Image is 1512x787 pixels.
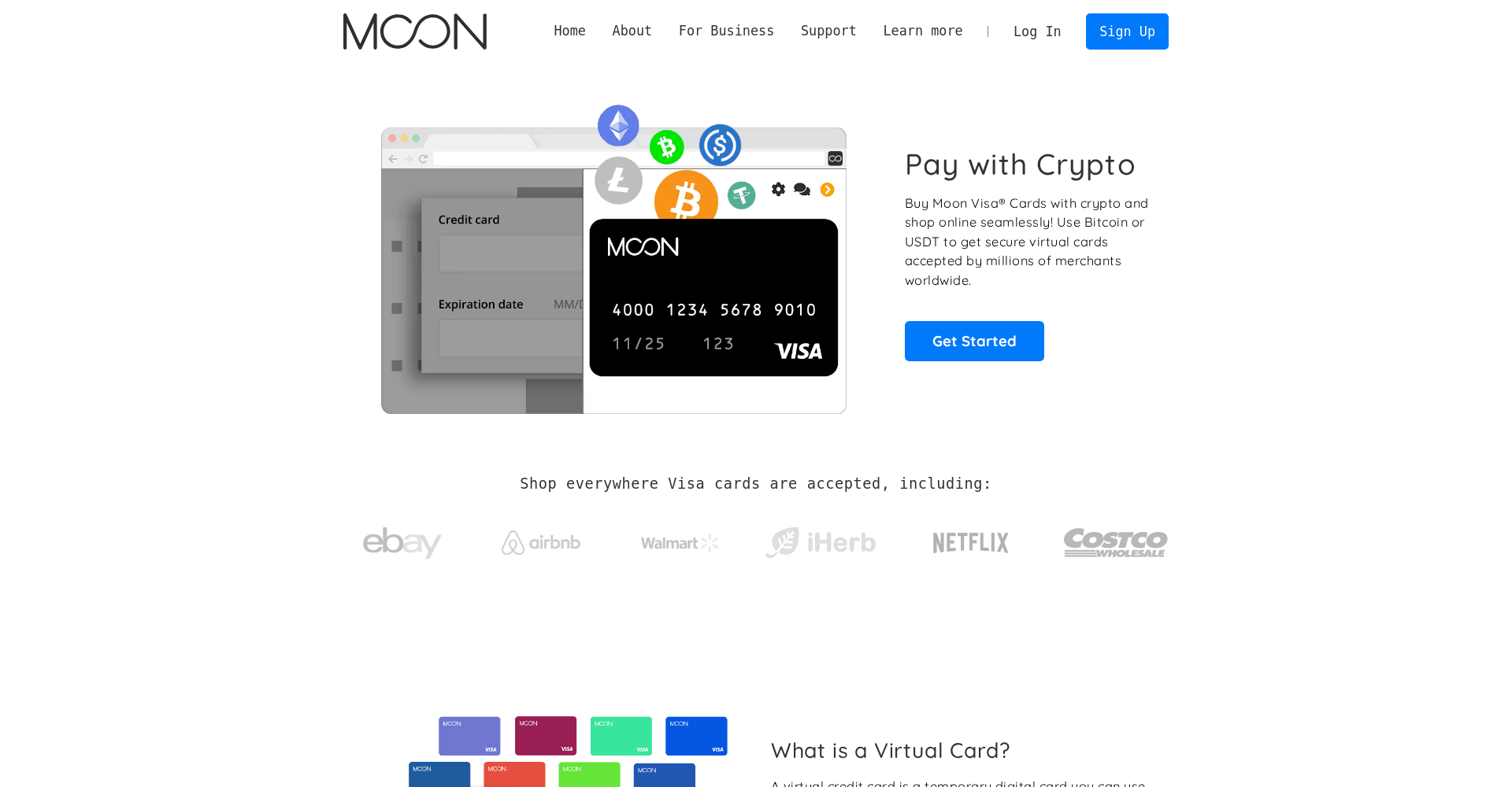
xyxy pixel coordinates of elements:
[343,13,486,50] a: home
[622,518,739,560] a: Walmart
[343,503,461,576] a: ebay
[343,94,883,413] img: Moon Cards let you spend your crypto anywhere Visa is accepted.
[932,523,1010,563] img: Netflix
[1000,14,1074,49] a: Log In
[905,194,1151,290] p: Buy Moon Visa® Cards with crypto and shop online seamlessly! Use Bitcoin or USDT to get secure vi...
[679,21,774,41] div: For Business
[901,508,1042,571] a: Netflix
[870,21,976,41] div: Learn more
[801,21,857,41] div: Support
[771,737,1156,763] h2: What is a Virtual Card?
[343,13,486,50] img: Moon Logo
[599,21,665,41] div: About
[762,523,879,563] img: iHerb
[1086,13,1168,49] a: Sign Up
[541,21,599,41] a: Home
[483,515,600,563] a: Airbnb
[520,475,991,493] h2: Shop everywhere Visa cards are accepted, including:
[613,21,653,41] div: About
[905,321,1044,360] a: Get Started
[883,21,962,41] div: Learn more
[1063,513,1169,572] img: Costco
[665,21,787,41] div: For Business
[502,530,580,555] img: Airbnb
[363,519,442,568] img: ebay
[1063,497,1169,580] a: Costco
[905,146,1136,182] h1: Pay with Crypto
[641,534,720,552] img: Walmart
[787,21,869,41] div: Support
[762,507,879,571] a: iHerb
